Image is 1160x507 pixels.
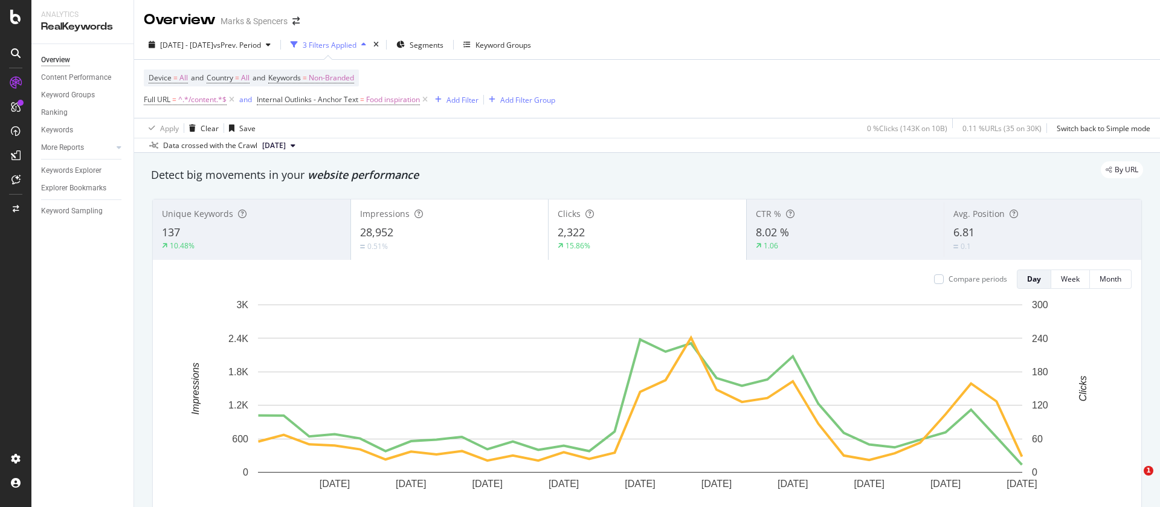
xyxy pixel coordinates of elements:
[1032,400,1048,410] text: 120
[228,367,248,377] text: 1.8K
[179,69,188,86] span: All
[178,91,227,108] span: ^.*/content.*$
[459,35,536,54] button: Keyword Groups
[360,245,365,248] img: Equal
[173,73,178,83] span: =
[1032,333,1048,343] text: 240
[764,241,778,251] div: 1.06
[962,123,1042,134] div: 0.11 % URLs ( 35 on 30K )
[410,40,443,50] span: Segments
[191,73,204,83] span: and
[41,124,73,137] div: Keywords
[367,241,388,251] div: 0.51%
[360,94,364,105] span: =
[472,479,503,489] text: [DATE]
[41,106,68,119] div: Ranking
[184,118,219,138] button: Clear
[170,241,195,251] div: 10.48%
[1052,118,1150,138] button: Switch back to Simple mode
[1051,270,1090,289] button: Week
[1032,434,1043,444] text: 60
[953,208,1005,219] span: Avg. Position
[756,208,781,219] span: CTR %
[41,89,125,102] a: Keyword Groups
[953,245,958,248] img: Equal
[41,205,103,218] div: Keyword Sampling
[303,40,356,50] div: 3 Filters Applied
[930,479,961,489] text: [DATE]
[446,95,478,105] div: Add Filter
[144,35,275,54] button: [DATE] - [DATE]vsPrev. Period
[1061,274,1080,284] div: Week
[41,10,124,20] div: Analytics
[243,467,248,477] text: 0
[224,118,256,138] button: Save
[239,94,252,105] div: and
[500,95,555,105] div: Add Filter Group
[286,35,371,54] button: 3 Filters Applied
[41,182,106,195] div: Explorer Bookmarks
[1007,479,1037,489] text: [DATE]
[41,71,111,84] div: Content Performance
[257,94,358,105] span: Internal Outlinks - Anchor Text
[854,479,884,489] text: [DATE]
[235,73,239,83] span: =
[201,123,219,134] div: Clear
[190,363,201,415] text: Impressions
[396,479,426,489] text: [DATE]
[484,92,555,107] button: Add Filter Group
[953,225,975,239] span: 6.81
[949,274,1007,284] div: Compare periods
[701,479,732,489] text: [DATE]
[1017,270,1051,289] button: Day
[558,225,585,239] span: 2,322
[41,20,124,34] div: RealKeywords
[236,300,248,310] text: 3K
[228,400,248,410] text: 1.2K
[239,94,252,105] button: and
[213,40,261,50] span: vs Prev. Period
[391,35,448,54] button: Segments
[1119,466,1148,495] iframe: Intercom live chat
[756,225,789,239] span: 8.02 %
[41,106,125,119] a: Ranking
[565,241,590,251] div: 15.86%
[41,164,101,177] div: Keywords Explorer
[1115,166,1138,173] span: By URL
[366,91,420,108] span: Food inspiration
[162,208,233,219] span: Unique Keywords
[360,225,393,239] span: 28,952
[221,15,288,27] div: Marks & Spencers
[41,182,125,195] a: Explorer Bookmarks
[1090,270,1132,289] button: Month
[558,208,581,219] span: Clicks
[253,73,265,83] span: and
[778,479,808,489] text: [DATE]
[1032,467,1037,477] text: 0
[1027,274,1041,284] div: Day
[292,17,300,25] div: arrow-right-arrow-left
[207,73,233,83] span: Country
[309,69,354,86] span: Non-Branded
[1144,466,1153,476] span: 1
[144,10,216,30] div: Overview
[241,69,250,86] span: All
[41,164,125,177] a: Keywords Explorer
[430,92,478,107] button: Add Filter
[144,94,170,105] span: Full URL
[41,205,125,218] a: Keyword Sampling
[371,39,381,51] div: times
[1057,123,1150,134] div: Switch back to Simple mode
[41,141,84,154] div: More Reports
[41,89,95,102] div: Keyword Groups
[149,73,172,83] span: Device
[160,123,179,134] div: Apply
[268,73,301,83] span: Keywords
[961,241,971,251] div: 0.1
[41,54,70,66] div: Overview
[257,138,300,153] button: [DATE]
[172,94,176,105] span: =
[160,40,213,50] span: [DATE] - [DATE]
[41,54,125,66] a: Overview
[144,118,179,138] button: Apply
